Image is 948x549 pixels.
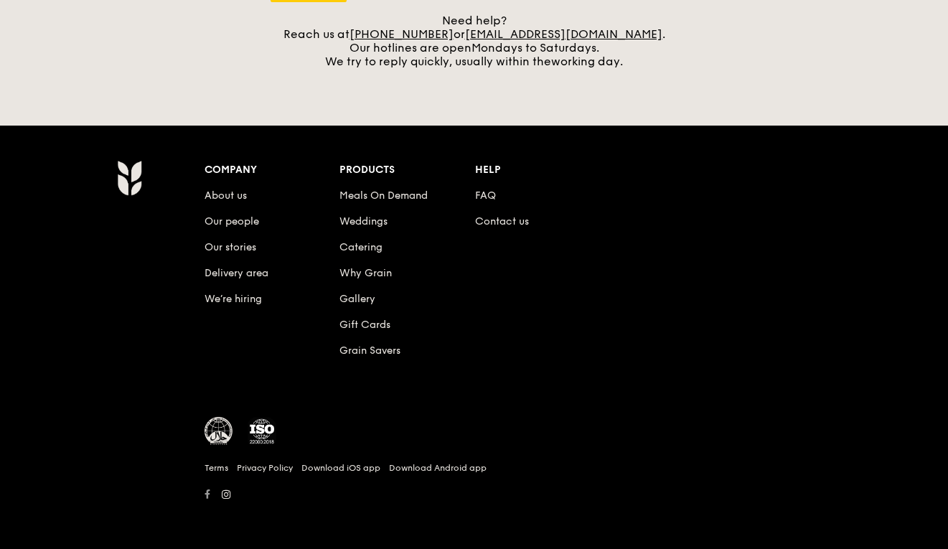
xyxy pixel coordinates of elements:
a: [EMAIL_ADDRESS][DOMAIN_NAME] [465,27,662,41]
a: FAQ [475,189,496,202]
a: Grain Savers [339,344,400,357]
a: Meals On Demand [339,189,428,202]
div: Products [339,160,475,180]
div: Help [475,160,611,180]
a: Our stories [205,241,256,253]
a: Privacy Policy [237,462,293,474]
img: ISO Certified [248,417,276,446]
a: Terms [205,462,228,474]
a: Gift Cards [339,319,390,331]
a: [PHONE_NUMBER] [349,27,454,41]
img: Grain [117,160,142,196]
a: We’re hiring [205,293,262,305]
span: Mondays to Saturdays. [471,41,599,55]
a: Download Android app [389,462,487,474]
a: Our people [205,215,259,227]
img: MUIS Halal Certified [205,417,233,446]
a: About us [205,189,247,202]
div: Need help? Reach us at or . Our hotlines are open We try to reply quickly, usually within the [271,14,678,68]
h6: Revision [61,505,888,516]
div: Company [205,160,340,180]
a: Weddings [339,215,388,227]
a: Catering [339,241,383,253]
span: working day. [551,55,623,68]
a: Why Grain [339,267,392,279]
a: Gallery [339,293,375,305]
a: Delivery area [205,267,268,279]
a: Contact us [475,215,529,227]
a: Download iOS app [301,462,380,474]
